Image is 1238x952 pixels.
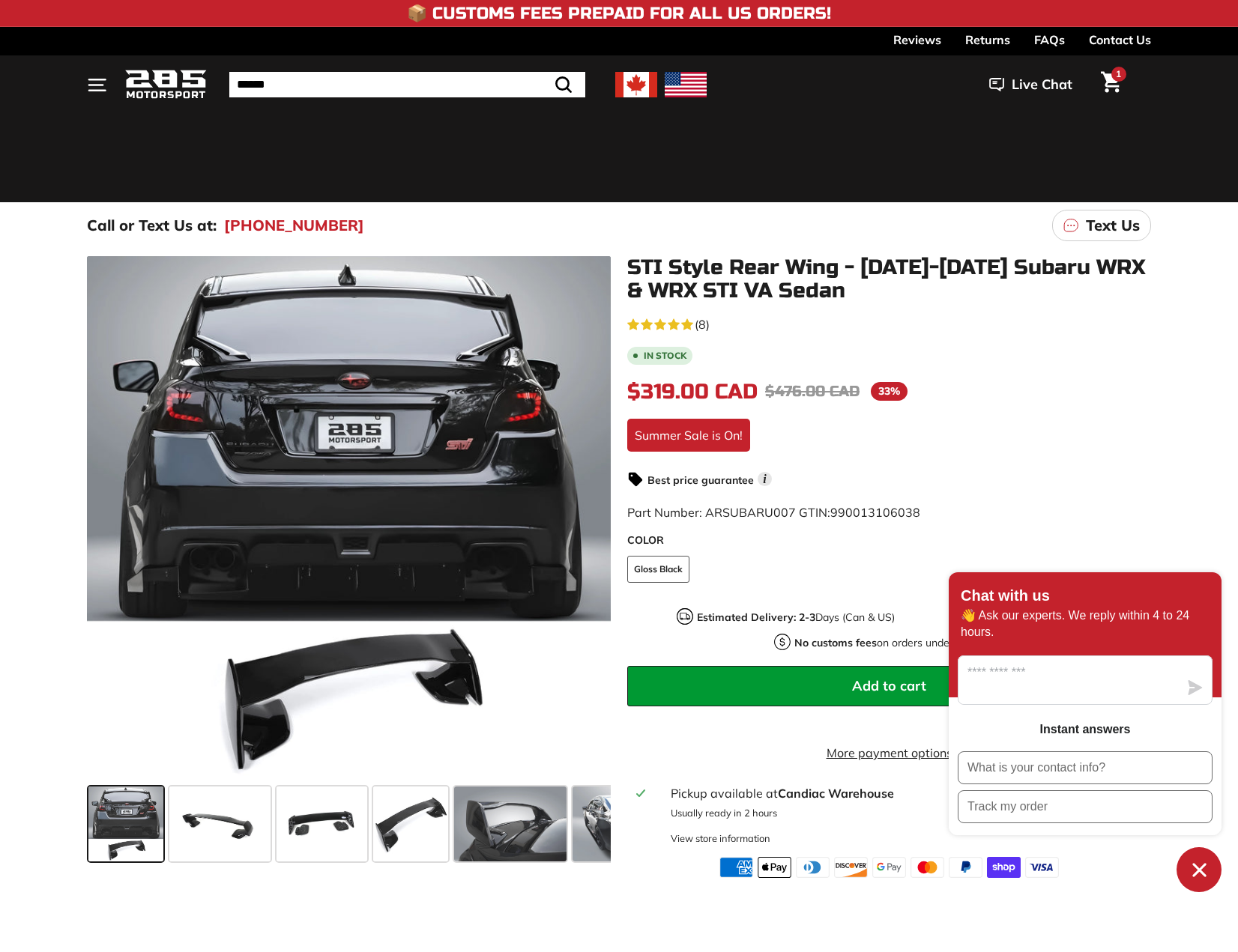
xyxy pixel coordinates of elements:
[794,636,877,649] strong: No customs fees
[911,857,944,878] img: master
[830,505,920,520] span: 990013106038
[872,857,906,878] img: google_pay
[644,351,686,360] b: In stock
[758,472,772,486] span: i
[871,382,908,401] span: 33%
[627,744,1151,762] a: More payment options
[796,857,830,878] img: diners_club
[627,314,1151,333] a: 4.6 rating (8 votes)
[944,572,1226,892] inbox-online-store-chat: Shopify online store chat
[627,256,1151,303] h1: STI Style Rear Wing - [DATE]-[DATE] Subaru WRX & WRX STI VA Sedan
[647,473,754,487] strong: Best price guarantee
[765,382,860,401] span: $476.00 CAD
[1034,27,1065,52] a: FAQs
[697,610,815,624] strong: Estimated Delivery: 2-3
[852,677,926,694] span: Add to cart
[627,419,750,452] div: Summer Sale is On!
[1089,27,1151,52] a: Contact Us
[627,379,758,404] span: $319.00 CAD
[1092,59,1130,110] a: Cart
[1116,68,1121,79] span: 1
[229,72,585,97] input: Search
[224,214,364,237] a: [PHONE_NUMBER]
[970,66,1092,103] button: Live Chat
[671,806,1142,820] p: Usually ready in 2 hours
[124,67,207,103] img: Logo_285_Motorsport_areodynamics_components
[671,831,770,846] div: View store information
[627,533,1151,548] label: COLOR
[965,27,1010,52] a: Returns
[758,857,791,878] img: apple_pay
[697,610,895,625] p: Days (Can & US)
[87,214,217,237] p: Call or Text Us at:
[627,666,1151,706] button: Add to cart
[893,27,941,52] a: Reviews
[407,4,831,22] h4: 📦 Customs Fees Prepaid for All US Orders!
[1086,214,1140,237] p: Text Us
[671,784,1142,802] div: Pickup available at
[719,857,753,878] img: american_express
[778,786,894,801] strong: Candiac Warehouse
[627,505,920,520] span: Part Number: ARSUBARU007 GTIN:
[695,315,710,333] span: (8)
[794,635,1005,651] p: on orders under $800 USD
[1012,75,1072,94] span: Live Chat
[834,857,868,878] img: discover
[1052,210,1151,241] a: Text Us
